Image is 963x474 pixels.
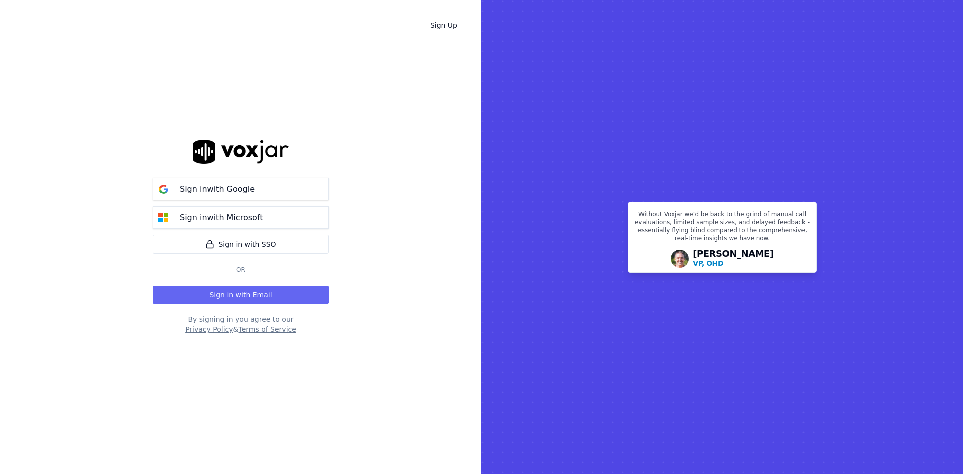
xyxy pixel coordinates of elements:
[232,266,249,274] span: Or
[693,258,723,268] p: VP, OHD
[153,235,329,254] a: Sign in with SSO
[180,183,255,195] p: Sign in with Google
[153,286,329,304] button: Sign in with Email
[153,178,329,200] button: Sign inwith Google
[422,16,465,34] a: Sign Up
[634,210,810,246] p: Without Voxjar we’d be back to the grind of manual call evaluations, limited sample sizes, and de...
[671,250,689,268] img: Avatar
[185,324,233,334] button: Privacy Policy
[153,179,174,199] img: google Sign in button
[153,208,174,228] img: microsoft Sign in button
[180,212,263,224] p: Sign in with Microsoft
[193,140,289,164] img: logo
[693,249,774,268] div: [PERSON_NAME]
[238,324,296,334] button: Terms of Service
[153,314,329,334] div: By signing in you agree to our &
[153,206,329,229] button: Sign inwith Microsoft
